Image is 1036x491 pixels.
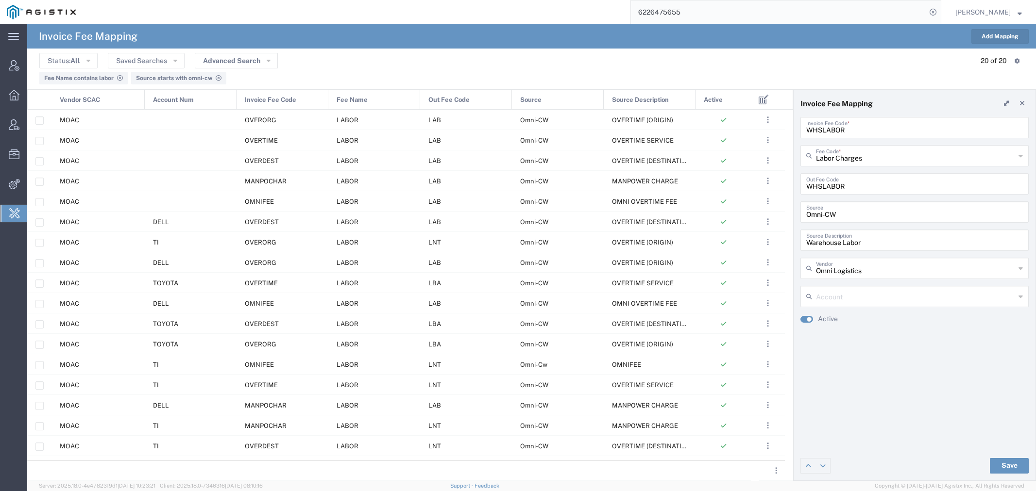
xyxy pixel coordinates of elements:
[428,137,441,144] span: LAB
[612,300,677,307] span: OMNI OVERTIME FEE
[60,361,79,368] span: MOAC
[520,341,548,348] span: Omni-CW
[520,361,547,368] span: Omni-Cw
[520,90,542,110] span: Source
[337,422,358,429] span: LABOR
[108,53,185,68] button: Saved Searches
[612,422,678,429] span: MANPOWER CHARGE
[39,483,155,489] span: Server: 2025.18.0-4e47823f9d1
[245,239,276,246] span: OVERORG
[767,236,769,248] span: . . .
[761,398,775,412] button: ...
[612,442,693,450] span: OVERTIME (DESTINATION)
[153,361,159,368] span: TI
[955,6,1022,18] button: [PERSON_NAME]
[428,198,441,205] span: LAB
[761,378,775,392] button: ...
[60,341,79,348] span: MOAC
[767,359,769,370] span: . . .
[225,483,263,489] span: [DATE] 08:10:16
[153,218,169,226] span: DELL
[818,314,838,324] label: Active
[428,422,441,429] span: LNT
[245,90,296,110] span: Invoice Fee Code
[612,320,693,327] span: OVERTIME (DESTINATION)
[767,134,769,146] span: . . .
[428,279,441,287] span: LBA
[767,379,769,391] span: . . .
[769,464,783,477] button: ...
[428,300,441,307] span: LAB
[612,137,674,144] span: OVERTIME SERVICE
[767,216,769,228] span: . . .
[337,116,358,124] span: LABOR
[245,442,279,450] span: OVERDEST
[767,277,769,289] span: . . .
[981,56,1007,66] div: 20 of 20
[520,239,548,246] span: Omni-CW
[520,320,548,327] span: Omni-CW
[520,442,548,450] span: Omni-CW
[520,198,548,205] span: Omni-CW
[195,53,278,68] button: Advanced Search
[767,114,769,126] span: . . .
[767,399,769,411] span: . . .
[520,218,548,226] span: Omni-CW
[428,402,441,409] span: LAB
[520,178,548,185] span: Omni-CW
[245,198,274,205] span: OMNIFEE
[245,341,276,348] span: OVERORG
[875,482,1024,490] span: Copyright © [DATE]-[DATE] Agistix Inc., All Rights Reserved
[767,338,769,350] span: . . .
[60,90,100,110] span: Vendor SCAC
[245,279,278,287] span: OVERTIME
[761,459,775,473] button: ...
[337,320,358,327] span: LABOR
[337,361,358,368] span: LABOR
[44,75,114,82] span: Fee Name contains labor
[60,116,79,124] span: MOAC
[337,90,368,110] span: Fee Name
[60,178,79,185] span: MOAC
[60,279,79,287] span: MOAC
[245,157,279,164] span: OVERDEST
[153,259,169,266] span: DELL
[800,99,873,108] h4: Invoice Fee Mapping
[337,402,358,409] span: LABOR
[428,157,441,164] span: LAB
[245,320,279,327] span: OVERDEST
[761,419,775,432] button: ...
[520,279,548,287] span: Omni-CW
[337,218,358,226] span: LABOR
[153,442,159,450] span: TI
[520,137,548,144] span: Omni-CW
[337,279,358,287] span: LABOR
[153,402,169,409] span: DELL
[337,198,358,205] span: LABOR
[245,218,279,226] span: OVERDEST
[153,239,159,246] span: TI
[761,296,775,310] button: ...
[153,381,159,389] span: TI
[761,256,775,269] button: ...
[520,259,548,266] span: Omni-CW
[520,422,548,429] span: Omni-CW
[245,422,287,429] span: MANPOCHAR
[428,259,441,266] span: LAB
[245,361,274,368] span: OMNIFEE
[761,215,775,229] button: ...
[39,53,98,68] button: Status:All
[428,361,441,368] span: LNT
[450,483,475,489] a: Support
[520,300,548,307] span: Omni-CW
[60,198,79,205] span: MOAC
[631,0,926,24] input: Search for shipment number, reference number
[761,133,775,147] button: ...
[428,341,441,348] span: LBA
[60,157,79,164] span: MOAC
[337,381,358,389] span: LABOR
[153,300,169,307] span: DELL
[136,75,212,82] span: Source starts with omni-cw
[428,239,441,246] span: LNT
[337,178,358,185] span: LABOR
